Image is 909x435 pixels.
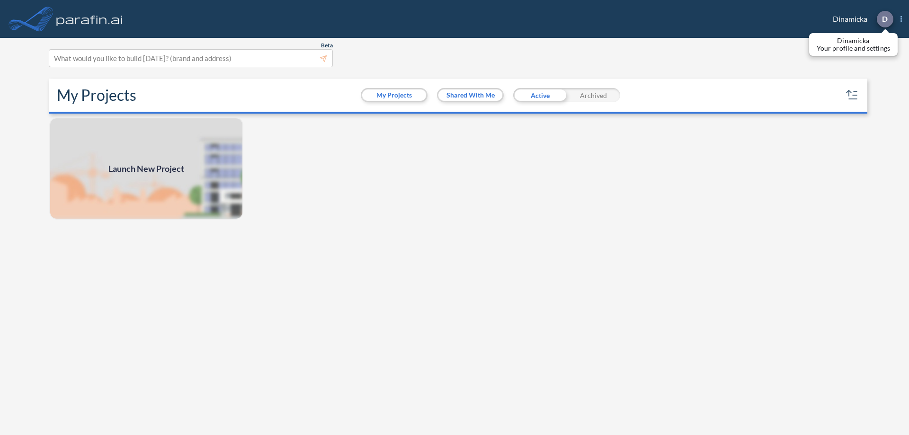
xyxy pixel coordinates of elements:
[438,89,502,101] button: Shared With Me
[57,86,136,104] h2: My Projects
[567,88,620,102] div: Archived
[49,117,243,220] a: Launch New Project
[321,42,333,49] span: Beta
[513,88,567,102] div: Active
[362,89,426,101] button: My Projects
[819,11,902,27] div: Dinamicka
[54,9,125,28] img: logo
[882,15,888,23] p: D
[108,162,184,175] span: Launch New Project
[817,44,890,52] p: Your profile and settings
[49,117,243,220] img: add
[817,37,890,44] p: Dinamicka
[845,88,860,103] button: sort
